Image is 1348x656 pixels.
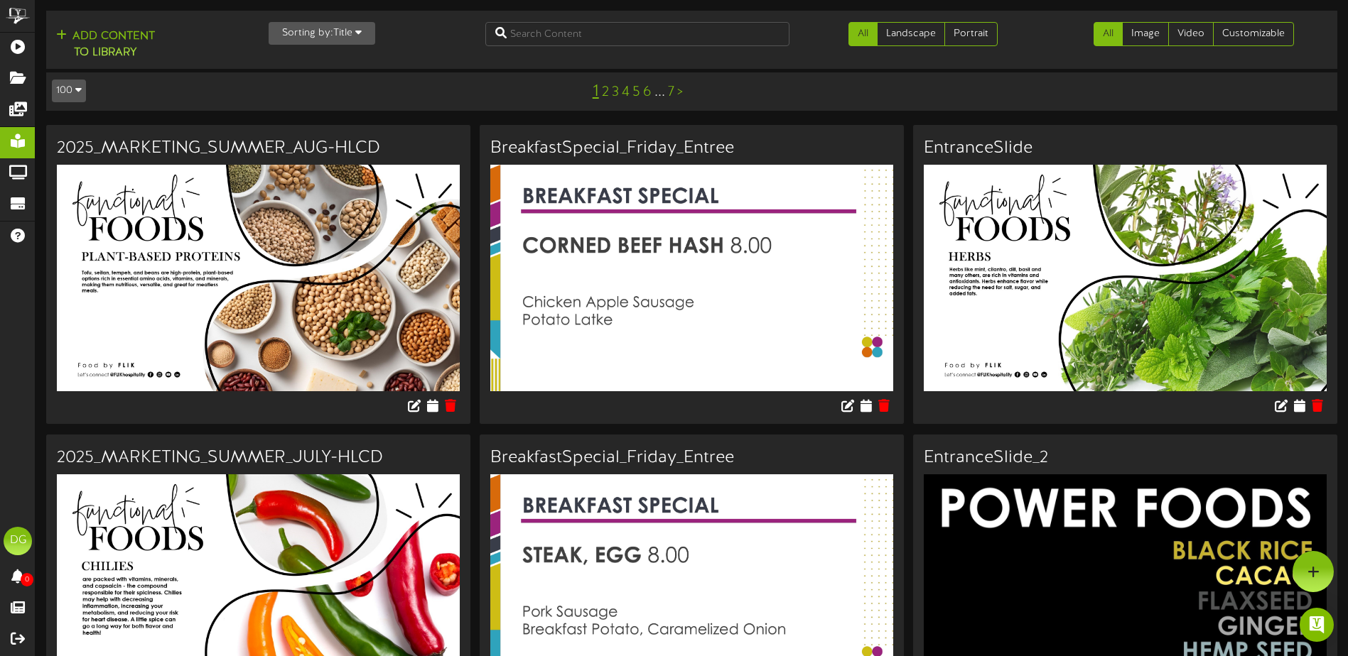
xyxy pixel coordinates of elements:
[57,449,460,467] h3: 2025_MARKETING_SUMMER_JULY-HLCD
[602,84,609,100] a: 2
[924,449,1327,467] h3: EntranceSlide_2
[1300,608,1334,642] div: Open Intercom Messenger
[485,22,789,46] input: Search Content
[612,84,619,100] a: 3
[622,84,630,100] a: 4
[1168,22,1214,46] a: Video
[877,22,945,46] a: Landscape
[632,84,640,100] a: 5
[490,139,893,158] h3: BreakfastSpecial_Friday_Entree
[668,84,674,100] a: 7
[1094,22,1123,46] a: All
[848,22,878,46] a: All
[593,82,599,101] a: 1
[1213,22,1294,46] a: Customizable
[924,165,1327,391] img: 0d2f66e3-5fe3-42fa-bd3b-4d933cfd3942.jpg
[57,139,460,158] h3: 2025_MARKETING_SUMMER_AUG-HLCD
[1122,22,1169,46] a: Image
[654,84,665,100] a: ...
[4,527,32,555] div: DG
[57,165,460,391] img: 097880cc-4479-4dc0-a9e2-229d3ab884fd.jpg
[643,84,652,100] a: 6
[21,573,33,586] span: 0
[52,28,159,62] button: Add Contentto Library
[944,22,998,46] a: Portrait
[490,449,893,467] h3: BreakfastSpecial_Friday_Entree
[924,139,1327,158] h3: EntranceSlide
[490,165,893,391] img: cf5ac56a-cb8f-4659-b814-6e7494b41892.jpg
[677,84,683,100] a: >
[52,80,86,102] button: 100
[269,22,375,45] button: Sorting by:Title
